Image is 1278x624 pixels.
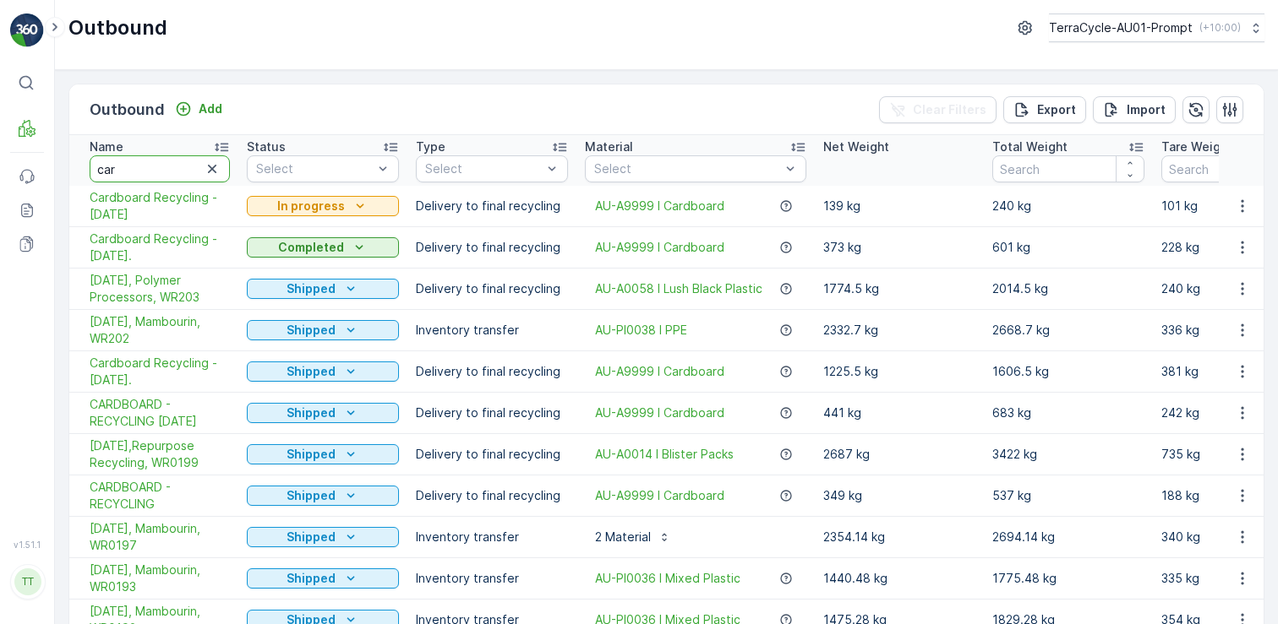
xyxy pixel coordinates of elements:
[90,272,230,306] span: [DATE], Polymer Processors, WR203
[287,570,336,587] p: Shipped
[992,570,1144,587] p: 1775.48 kg
[992,446,1144,463] p: 3422 kg
[277,198,345,214] p: In progress
[992,487,1144,504] p: 537 kg
[68,14,167,41] p: Outbound
[256,160,373,177] p: Select
[287,363,336,380] p: Shipped
[90,189,230,223] span: Cardboard Recycling - [DATE]
[585,524,681,551] button: 2 Material
[416,487,568,504] p: Delivery to final recycling
[90,189,230,223] a: Cardboard Recycling - 29.9.25
[14,568,41,595] div: TT
[595,198,724,214] a: AU-A9999 I Cardboard
[992,363,1144,380] p: 1606.5 kg
[10,553,44,610] button: TT
[90,396,230,430] a: CARDBOARD - RECYCLING 02/09/2025
[416,404,568,421] p: Delivery to final recycling
[247,568,399,589] button: Shipped
[992,198,1144,214] p: 240 kg
[992,155,1144,182] input: Search
[90,437,230,471] a: 02/09/2025,Repurpose Recycling, WR0199
[287,446,336,463] p: Shipped
[1003,96,1086,123] button: Export
[247,320,399,340] button: Shipped
[90,138,123,155] p: Name
[595,446,734,463] a: AU-A0014 I Blister Packs
[287,529,336,545] p: Shipped
[90,520,230,554] a: 21/08/2025, Mambourin, WR0197
[992,322,1144,339] p: 2668.7 kg
[287,280,336,297] p: Shipped
[90,231,230,264] a: Cardboard Recycling - 23/09/2025.
[247,403,399,423] button: Shipped
[199,100,222,117] p: Add
[992,280,1144,297] p: 2014.5 kg
[416,322,568,339] p: Inventory transfer
[595,322,687,339] a: AU-PI0038 I PPE
[247,361,399,382] button: Shipped
[90,313,230,347] a: 23/09/2025, Mambourin, WR202
[1161,138,1232,155] p: Tare Weight
[247,279,399,299] button: Shipped
[10,540,44,550] span: v 1.51.1
[278,239,344,256] p: Completed
[90,479,230,513] a: CARDBOARD - RECYCLING
[823,529,975,545] p: 2354.14 kg
[90,396,230,430] span: CARDBOARD - RECYCLING [DATE]
[1037,101,1076,118] p: Export
[1049,14,1264,42] button: TerraCycle-AU01-Prompt(+10:00)
[595,404,724,421] a: AU-A9999 I Cardboard
[90,355,230,388] a: Cardboard Recycling - 9/9/2025.
[913,101,986,118] p: Clear Filters
[595,280,762,297] a: AU-A0058 I Lush Black Plastic
[287,404,336,421] p: Shipped
[1199,21,1241,35] p: ( +10:00 )
[287,487,336,504] p: Shipped
[1127,101,1166,118] p: Import
[90,155,230,182] input: Search
[90,313,230,347] span: [DATE], Mambourin, WR202
[595,487,724,504] a: AU-A9999 I Cardboard
[247,527,399,547] button: Shipped
[90,355,230,388] span: Cardboard Recycling - [DATE].
[416,363,568,380] p: Delivery to final recycling
[595,529,651,545] p: 2 Material
[416,280,568,297] p: Delivery to final recycling
[416,570,568,587] p: Inventory transfer
[416,446,568,463] p: Delivery to final recycling
[90,562,230,595] a: 14/08/2025, Mambourin, WR0193
[823,446,975,463] p: 2687 kg
[585,138,633,155] p: Material
[90,562,230,595] span: [DATE], Mambourin, WR0193
[90,98,165,122] p: Outbound
[1049,19,1193,36] p: TerraCycle-AU01-Prompt
[823,570,975,587] p: 1440.48 kg
[992,239,1144,256] p: 601 kg
[287,322,336,339] p: Shipped
[594,160,780,177] p: Select
[425,160,542,177] p: Select
[247,196,399,216] button: In progress
[823,363,975,380] p: 1225.5 kg
[992,404,1144,421] p: 683 kg
[90,272,230,306] a: 23/09/2025, Polymer Processors, WR203
[247,237,399,258] button: Completed
[595,363,724,380] a: AU-A9999 I Cardboard
[168,99,229,119] button: Add
[992,138,1068,155] p: Total Weight
[595,239,724,256] a: AU-A9999 I Cardboard
[416,239,568,256] p: Delivery to final recycling
[247,486,399,506] button: Shipped
[90,520,230,554] span: [DATE], Mambourin, WR0197
[1093,96,1176,123] button: Import
[595,570,740,587] a: AU-PI0036 I Mixed Plastic
[90,437,230,471] span: [DATE],Repurpose Recycling, WR0199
